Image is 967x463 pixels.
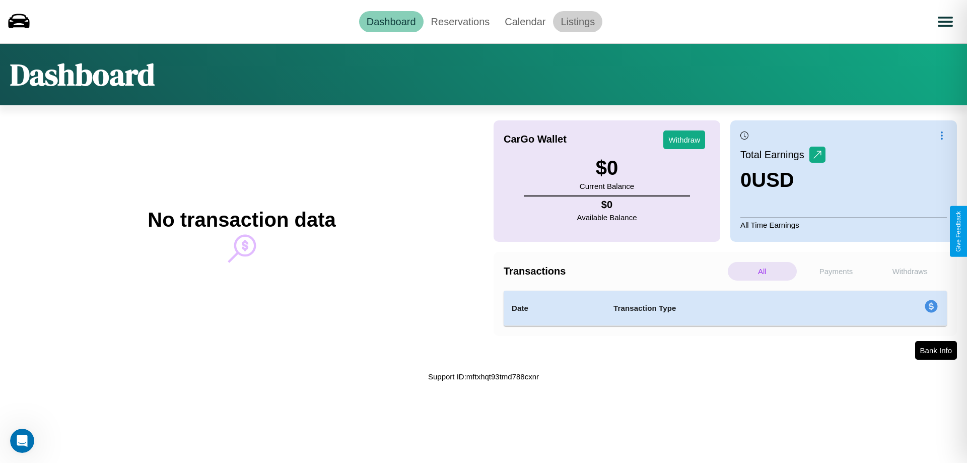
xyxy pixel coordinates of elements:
[613,302,842,314] h4: Transaction Type
[504,134,567,145] h4: CarGo Wallet
[728,262,797,281] p: All
[10,54,155,95] h1: Dashboard
[663,130,705,149] button: Withdraw
[740,146,809,164] p: Total Earnings
[428,370,539,383] p: Support ID: mftxhqt93tmd788cxnr
[577,199,637,211] h4: $ 0
[512,302,597,314] h4: Date
[504,266,725,277] h4: Transactions
[740,169,825,191] h3: 0 USD
[497,11,553,32] a: Calendar
[875,262,944,281] p: Withdraws
[580,157,634,179] h3: $ 0
[580,179,634,193] p: Current Balance
[931,8,959,36] button: Open menu
[424,11,498,32] a: Reservations
[577,211,637,224] p: Available Balance
[740,218,947,232] p: All Time Earnings
[10,429,34,453] iframe: Intercom live chat
[553,11,602,32] a: Listings
[504,291,947,326] table: simple table
[148,209,335,231] h2: No transaction data
[915,341,957,360] button: Bank Info
[359,11,424,32] a: Dashboard
[955,211,962,252] div: Give Feedback
[802,262,871,281] p: Payments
